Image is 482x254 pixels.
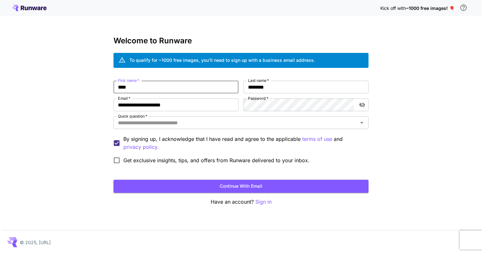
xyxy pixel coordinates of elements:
label: Quick question [118,113,147,119]
span: Kick off with [380,5,406,11]
button: Open [357,118,366,127]
p: © 2025, [URL] [20,239,51,246]
span: Get exclusive insights, tips, and offers from Runware delivered to your inbox. [123,156,310,164]
button: Continue with email [113,180,369,193]
button: toggle password visibility [356,99,368,111]
button: In order to qualify for free credit, you need to sign up with a business email address and click ... [457,1,470,14]
p: privacy policy. [123,143,159,151]
label: Email [118,96,130,101]
button: By signing up, I acknowledge that I have read and agree to the applicable and privacy policy. [302,135,332,143]
p: By signing up, I acknowledge that I have read and agree to the applicable and [123,135,363,151]
div: To qualify for ~1000 free images, you’ll need to sign up with a business email address. [129,57,315,63]
span: ~1000 free images! 🎈 [406,5,455,11]
h3: Welcome to Runware [113,36,369,45]
p: Have an account? [113,198,369,206]
label: Password [248,96,268,101]
label: Last name [248,78,269,83]
label: First name [118,78,139,83]
button: By signing up, I acknowledge that I have read and agree to the applicable terms of use and [123,143,159,151]
p: terms of use [302,135,332,143]
button: Sign in [255,198,272,206]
